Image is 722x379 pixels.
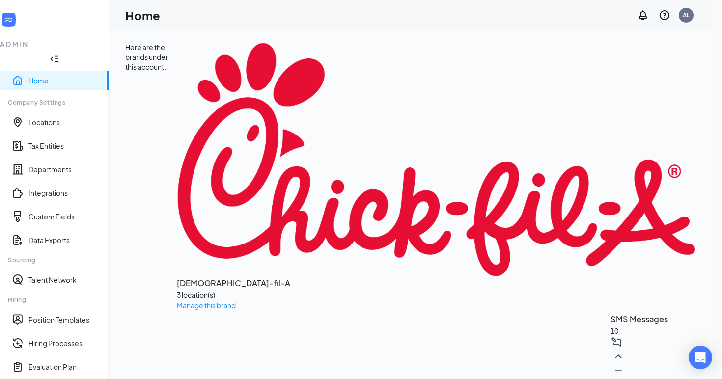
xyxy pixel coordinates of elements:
div: 10 [611,325,668,336]
a: Locations [28,117,101,127]
svg: ComposeMessage [611,336,622,348]
div: AL [683,11,690,19]
a: Talent Network [28,275,101,285]
a: Position Templates [28,315,101,325]
svg: Minimize [612,365,624,377]
a: Home [28,76,101,85]
div: Company Settings [8,98,100,107]
a: Departments [28,164,101,174]
a: Custom Fields [28,212,101,221]
h3: [DEMOGRAPHIC_DATA]-fil-A [177,277,696,290]
div: 3 location(s) [177,289,696,300]
svg: ChevronUp [612,351,624,362]
svg: Notifications [637,9,649,21]
a: Evaluation Plan [28,362,101,372]
h3: SMS Messages [611,313,668,325]
a: Data Exports [28,235,101,245]
svg: Collapse [50,54,59,64]
svg: QuestionInfo [659,9,670,21]
div: Sourcing [8,256,100,264]
a: Hiring Processes [28,338,101,348]
div: Here are the brands under this account. [125,42,177,311]
a: Integrations [28,188,101,198]
a: Manage this brand [177,301,236,310]
div: Open Intercom Messenger [689,346,712,369]
a: Tax Entities [28,141,101,151]
h1: Home [125,7,160,24]
img: Chick-fil-A logo [177,42,696,277]
div: Hiring [8,296,100,304]
svg: WorkstreamLogo [4,15,14,25]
